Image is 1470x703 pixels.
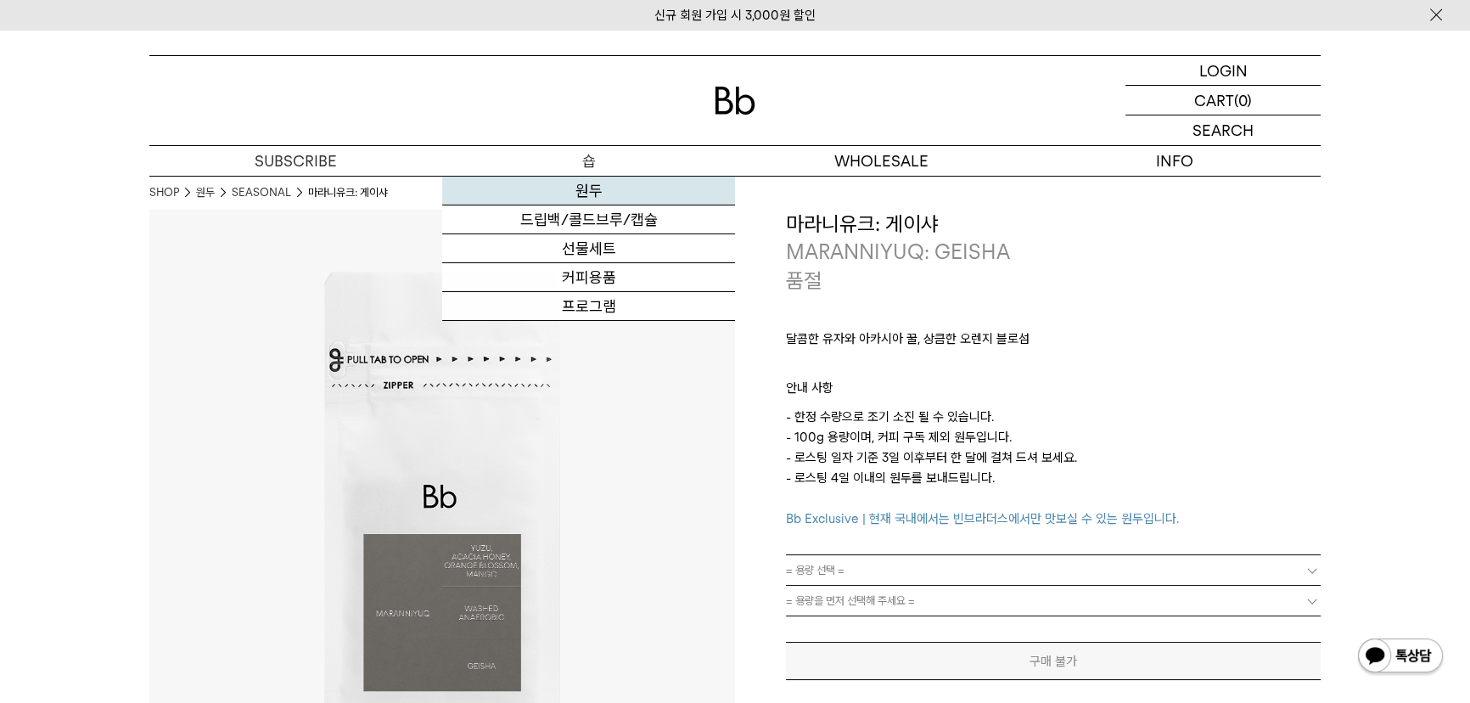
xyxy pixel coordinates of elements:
[442,263,735,292] a: 커피용품
[715,87,755,115] img: 로고
[786,555,844,585] span: = 용량 선택 =
[786,407,1321,529] p: - 한정 수량으로 조기 소진 될 수 있습니다. - 100g 용량이며, 커피 구독 제외 원두입니다. - 로스팅 일자 기준 3일 이후부터 한 달에 걸쳐 드셔 보세요. - 로스팅 ...
[1194,86,1234,115] p: CART
[654,8,816,23] a: 신규 회원 가입 시 3,000원 할인
[786,642,1321,680] button: 구매 불가
[1199,56,1248,85] p: LOGIN
[442,292,735,321] a: 프로그램
[1125,56,1321,86] a: LOGIN
[308,184,388,201] li: 마라니유크: 게이샤
[786,238,1321,267] p: MARANNIYUQ: GEISHA
[786,586,915,616] span: = 용량을 먼저 선택해 주세요 =
[786,267,822,295] p: 품절
[786,378,1321,407] p: 안내 사항
[442,177,735,205] a: 원두
[786,210,1321,239] h3: 마라니유크: 게이샤
[786,329,1321,357] p: 달콤한 유자와 아카시아 꿀, 상큼한 오렌지 블로섬
[786,511,1179,526] span: Bb Exclusive | 현재 국내에서는 빈브라더스에서만 맛보실 수 있는 원두입니다.
[442,205,735,234] a: 드립백/콜드브루/캡슐
[1125,86,1321,115] a: CART (0)
[735,146,1028,176] p: WHOLESALE
[1234,86,1252,115] p: (0)
[1028,146,1321,176] p: INFO
[196,184,215,201] a: 원두
[149,184,179,201] a: SHOP
[1356,637,1445,678] img: 카카오톡 채널 1:1 채팅 버튼
[149,146,442,176] a: SUBSCRIBE
[442,146,735,176] a: 숍
[442,234,735,263] a: 선물세트
[1192,115,1254,145] p: SEARCH
[786,357,1321,378] p: ㅤ
[232,184,291,201] a: SEASONAL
